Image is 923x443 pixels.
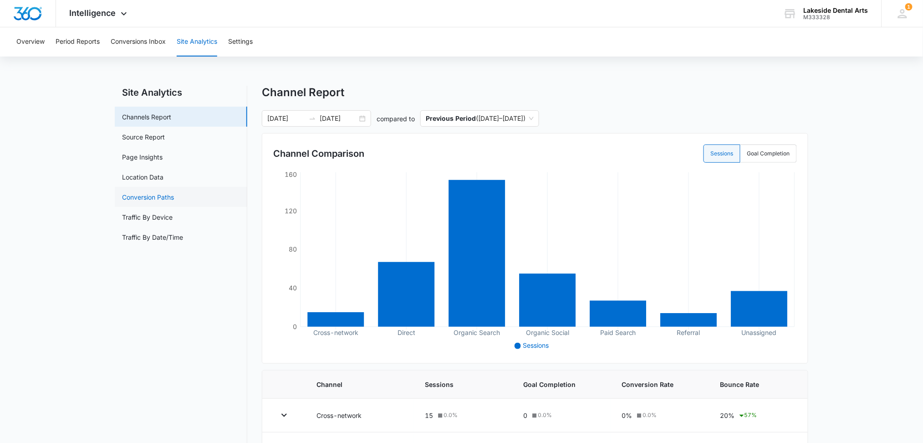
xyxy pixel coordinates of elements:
div: 57 % [738,410,757,421]
label: Goal Completion [740,144,797,163]
div: 0% [622,411,698,420]
h1: Channel Report [262,86,344,99]
tspan: 160 [285,170,297,178]
tspan: 120 [285,207,297,215]
tspan: 0 [293,323,297,330]
p: compared to [377,114,415,124]
span: Sessions [425,380,501,389]
span: Conversion Rate [622,380,698,389]
div: account id [804,14,868,21]
tspan: Direct [398,329,415,336]
tspan: 40 [289,284,297,292]
a: Page Insights [122,152,163,162]
span: Intelligence [70,8,116,18]
input: Start date [267,113,305,124]
tspan: Referral [677,329,700,336]
button: Overview [16,27,45,57]
h3: Channel Comparison [273,147,364,160]
a: Channels Report [122,112,171,122]
td: Cross-network [306,399,414,433]
div: account name [804,7,868,14]
span: Goal Completion [523,380,600,389]
div: 0.0 % [530,411,552,419]
button: Site Analytics [177,27,217,57]
span: 1 [905,3,913,10]
span: ( [DATE] – [DATE] ) [426,111,534,126]
a: Location Data [122,172,163,182]
button: Conversions Inbox [111,27,166,57]
p: Previous Period [426,114,476,122]
div: notifications count [905,3,913,10]
input: End date [320,113,357,124]
button: Settings [228,27,253,57]
span: Channel [316,380,403,389]
span: swap-right [309,115,316,122]
tspan: Organic Social [526,329,569,337]
label: Sessions [704,144,740,163]
span: to [309,115,316,122]
span: Bounce Rate [720,380,793,389]
div: 0.0 % [436,411,458,419]
tspan: Paid Search [600,329,636,336]
a: Conversion Paths [122,192,174,202]
div: 15 [425,411,501,420]
a: Source Report [122,132,165,142]
div: 0 [523,411,600,420]
a: Traffic By Date/Time [122,232,183,242]
tspan: Organic Search [454,329,500,337]
button: Period Reports [56,27,100,57]
div: 0.0 % [635,411,657,419]
tspan: 80 [289,245,297,253]
h2: Site Analytics [115,86,247,99]
tspan: Unassigned [742,329,777,337]
div: 20% [720,410,793,421]
span: Sessions [523,341,549,349]
a: Traffic By Device [122,212,173,222]
button: Toggle Row Expanded [277,408,291,422]
tspan: Cross-network [313,329,358,336]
